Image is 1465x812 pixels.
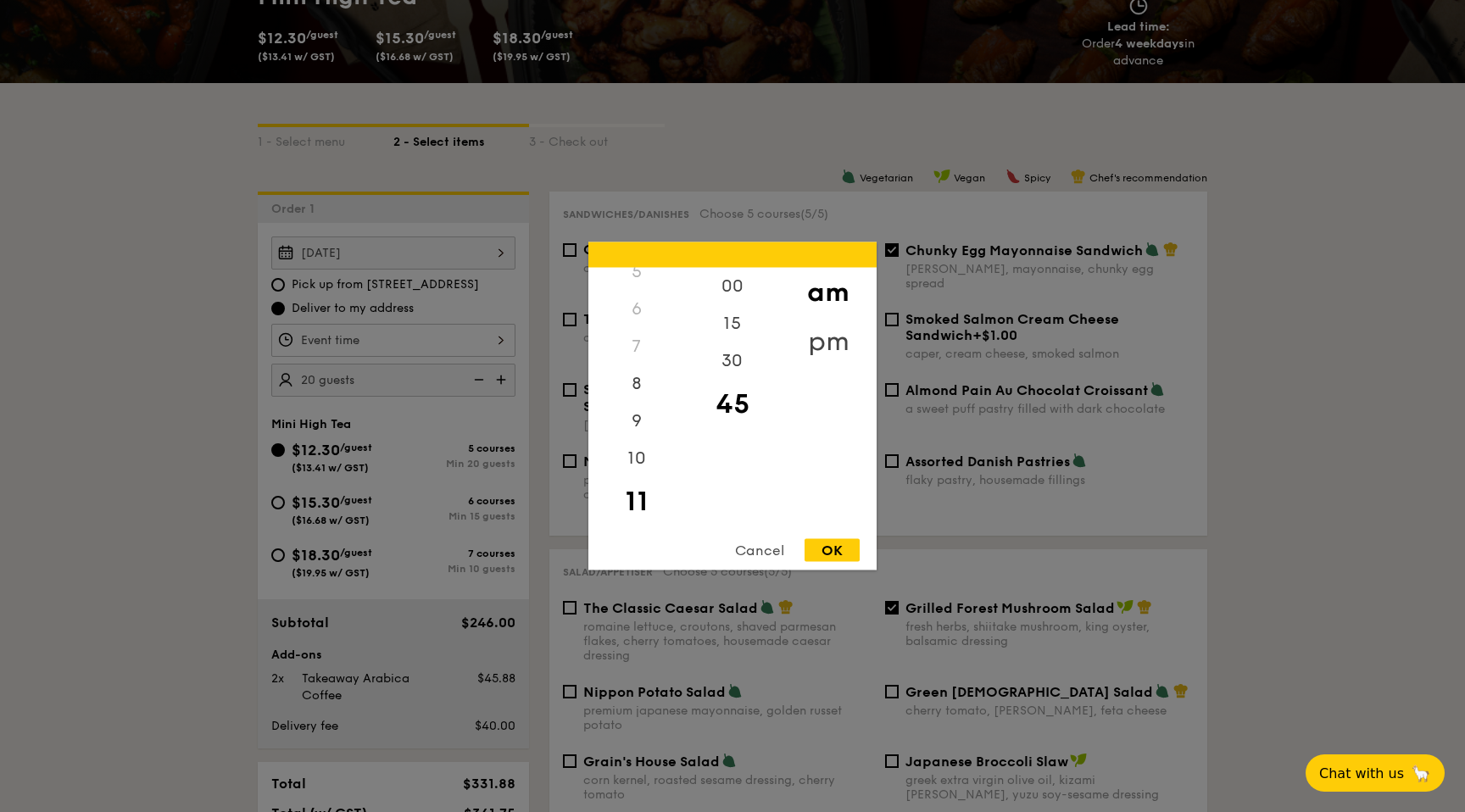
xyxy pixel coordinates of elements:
div: 15 [684,305,780,342]
div: 11 [588,477,684,526]
span: 🦙 [1411,764,1431,783]
div: pm [780,317,876,366]
div: 8 [588,365,684,403]
div: 10 [588,440,684,477]
div: 45 [684,380,780,429]
div: 30 [684,342,780,380]
div: 9 [588,403,684,440]
div: 6 [588,291,684,328]
div: 00 [684,268,780,305]
span: Chat with us [1319,765,1404,781]
div: OK [805,539,860,562]
div: Cancel [718,539,801,562]
div: 7 [588,328,684,365]
div: am [780,268,876,317]
div: 5 [588,253,684,291]
button: Chat with us🦙 [1306,754,1445,792]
